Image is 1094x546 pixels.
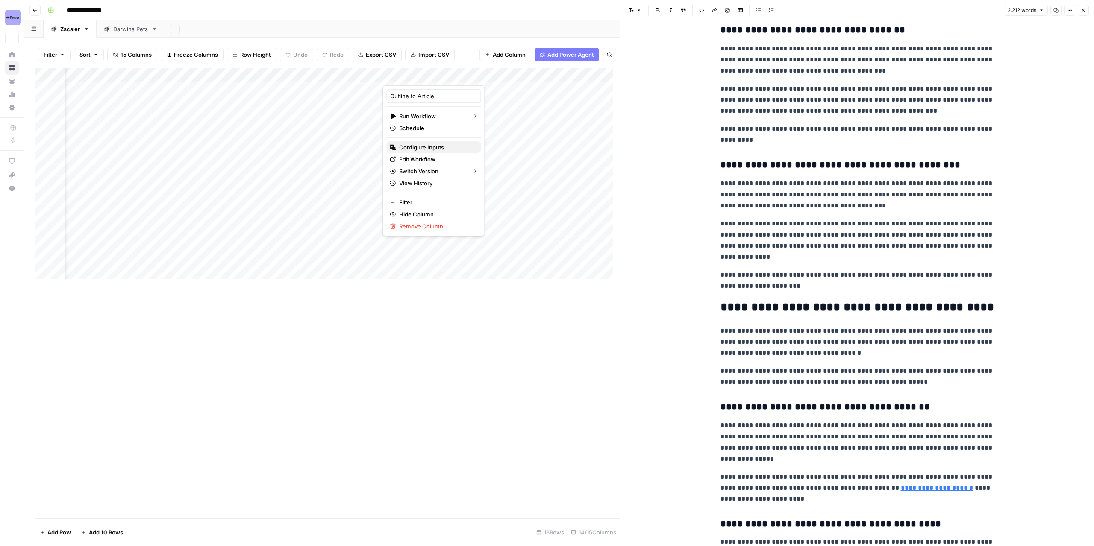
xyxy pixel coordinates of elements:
[89,528,123,537] span: Add 10 Rows
[79,50,91,59] span: Sort
[568,526,620,539] div: 14/15 Columns
[6,168,18,181] div: What's new?
[121,50,152,59] span: 15 Columns
[97,20,165,38] a: Darwins Pets
[366,50,396,59] span: Export CSV
[1004,5,1048,16] button: 2.212 words
[399,179,474,187] span: View History
[74,48,104,61] button: Sort
[399,143,474,152] span: Configure Inputs
[293,50,308,59] span: Undo
[547,50,594,59] span: Add Power Agent
[5,88,19,101] a: Usage
[535,48,599,61] button: Add Power Agent
[47,528,71,537] span: Add Row
[5,181,19,195] button: Help + Support
[35,526,76,539] button: Add Row
[493,50,526,59] span: Add Column
[399,222,474,231] span: Remove Column
[1008,6,1036,14] span: 2.212 words
[113,25,148,33] div: Darwins Pets
[479,48,531,61] button: Add Column
[5,10,21,25] img: Power Digital Logo
[5,74,19,88] a: Your Data
[405,48,455,61] button: Import CSV
[399,167,465,175] span: Switch Version
[76,526,128,539] button: Add 10 Rows
[5,7,19,28] button: Workspace: Power Digital
[353,48,402,61] button: Export CSV
[399,155,474,164] span: Edit Workflow
[161,48,224,61] button: Freeze Columns
[330,50,344,59] span: Redo
[44,20,97,38] a: Zscaler
[5,154,19,168] a: AirOps Academy
[280,48,313,61] button: Undo
[317,48,349,61] button: Redo
[227,48,276,61] button: Row Height
[399,198,474,207] span: Filter
[5,61,19,75] a: Browse
[399,210,474,219] span: Hide Column
[60,25,80,33] div: Zscaler
[399,112,465,120] span: Run Workflow
[174,50,218,59] span: Freeze Columns
[240,50,271,59] span: Row Height
[44,50,57,59] span: Filter
[5,168,19,181] button: What's new?
[38,48,71,61] button: Filter
[533,526,568,539] div: 13 Rows
[5,48,19,61] a: Home
[418,50,449,59] span: Import CSV
[107,48,157,61] button: 15 Columns
[5,101,19,114] a: Settings
[399,124,474,132] span: Schedule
